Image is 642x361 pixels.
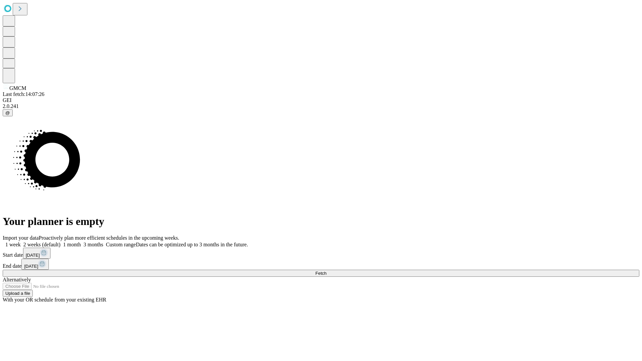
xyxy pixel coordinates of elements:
[9,85,26,91] span: GMCM
[5,242,21,247] span: 1 week
[23,248,50,259] button: [DATE]
[26,253,40,258] span: [DATE]
[3,259,639,270] div: End date
[39,235,179,241] span: Proactively plan more efficient schedules in the upcoming weeks.
[3,270,639,277] button: Fetch
[23,242,61,247] span: 2 weeks (default)
[136,242,248,247] span: Dates can be optimized up to 3 months in the future.
[3,91,44,97] span: Last fetch: 14:07:26
[24,264,38,269] span: [DATE]
[21,259,49,270] button: [DATE]
[315,271,326,276] span: Fetch
[106,242,136,247] span: Custom range
[63,242,81,247] span: 1 month
[3,290,33,297] button: Upload a file
[3,109,13,116] button: @
[3,97,639,103] div: GEI
[3,235,39,241] span: Import your data
[3,248,639,259] div: Start date
[3,277,31,282] span: Alternatively
[3,103,639,109] div: 2.0.241
[3,215,639,228] h1: Your planner is empty
[84,242,103,247] span: 3 months
[3,297,106,303] span: With your OR schedule from your existing EHR
[5,110,10,115] span: @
